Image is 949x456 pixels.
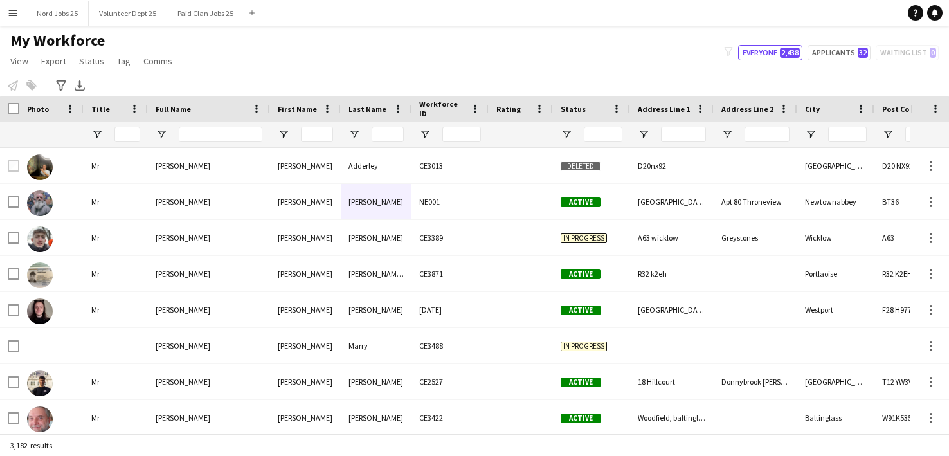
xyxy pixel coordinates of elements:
a: View [5,53,33,69]
span: Status [79,55,104,67]
span: Active [561,378,601,387]
span: Workforce ID [419,99,465,118]
button: Applicants32 [808,45,871,60]
div: R32 k2eh [630,256,714,291]
span: My Workforce [10,31,105,50]
input: Title Filter Input [114,127,140,142]
input: First Name Filter Input [301,127,333,142]
img: Aaron Paul [27,406,53,432]
div: CE3013 [411,148,489,183]
span: [PERSON_NAME] [156,413,210,423]
span: City [805,104,820,114]
div: [PERSON_NAME] [270,256,341,291]
div: Mr [84,148,148,183]
div: CE3488 [411,328,489,363]
div: Adderley [341,148,411,183]
div: CE2527 [411,364,489,399]
input: Workforce ID Filter Input [442,127,481,142]
button: Open Filter Menu [882,129,894,140]
div: CE3871 [411,256,489,291]
button: Open Filter Menu [348,129,360,140]
span: [PERSON_NAME] [156,341,210,351]
span: Export [41,55,66,67]
input: Row Selection is disabled for this row (unchecked) [8,160,19,172]
button: Open Filter Menu [561,129,572,140]
img: Aaron O [27,370,53,396]
div: Mr [84,220,148,255]
app-action-btn: Export XLSX [72,78,87,93]
div: Greystones [714,220,797,255]
div: A63 wicklow [630,220,714,255]
div: [PERSON_NAME] [270,364,341,399]
span: [PERSON_NAME] [156,269,210,278]
span: 2,438 [780,48,800,58]
app-action-btn: Advanced filters [53,78,69,93]
input: City Filter Input [828,127,867,142]
span: Address Line 1 [638,104,690,114]
div: Mr [84,400,148,435]
div: Mr [84,256,148,291]
div: Marry [341,328,411,363]
span: [PERSON_NAME] [156,197,210,206]
a: Comms [138,53,177,69]
div: [PERSON_NAME] [341,220,411,255]
img: Aaron Adderley [27,154,53,180]
span: In progress [561,233,607,243]
span: Active [561,197,601,207]
span: In progress [561,342,607,351]
div: Apt 80 Throneview [714,184,797,219]
span: Photo [27,104,49,114]
div: [PERSON_NAME] [270,328,341,363]
span: [PERSON_NAME] [156,305,210,315]
div: Portlaoise [797,256,874,291]
img: Aaron Ledwith [27,298,53,324]
span: 32 [858,48,868,58]
div: [PERSON_NAME] [341,184,411,219]
button: Open Filter Menu [638,129,649,140]
span: [PERSON_NAME] [156,377,210,387]
img: Aaron Crinnion [27,226,53,252]
div: [GEOGRAPHIC_DATA] [797,148,874,183]
button: Nord Jobs 25 [26,1,89,26]
div: [GEOGRAPHIC_DATA] [630,184,714,219]
div: Newtownabbey [797,184,874,219]
button: Open Filter Menu [805,129,817,140]
span: Active [561,269,601,279]
img: Aaron Doheny Byrne [27,262,53,288]
span: View [10,55,28,67]
div: [GEOGRAPHIC_DATA] [797,364,874,399]
span: Full Name [156,104,191,114]
span: Deleted [561,161,601,171]
span: Title [91,104,110,114]
button: Open Filter Menu [721,129,733,140]
input: Address Line 2 Filter Input [745,127,790,142]
span: Rating [496,104,521,114]
div: Mr [84,292,148,327]
a: Export [36,53,71,69]
div: [PERSON_NAME] [341,364,411,399]
div: [PERSON_NAME] [341,292,411,327]
input: Status Filter Input [584,127,622,142]
div: [PERSON_NAME] [PERSON_NAME] [341,256,411,291]
span: Status [561,104,586,114]
input: Post Code Filter Input [905,127,944,142]
img: Aaron Cleary [27,190,53,216]
div: [PERSON_NAME] [270,148,341,183]
span: Active [561,306,601,315]
div: NE001 [411,184,489,219]
a: Tag [112,53,136,69]
div: D20nx92 [630,148,714,183]
div: Woodfield, baltinglass [630,400,714,435]
div: Donnybrook [PERSON_NAME] [714,364,797,399]
div: [PERSON_NAME] [341,400,411,435]
div: [PERSON_NAME] [270,220,341,255]
span: Active [561,414,601,423]
div: Baltinglass [797,400,874,435]
span: [PERSON_NAME] [156,233,210,242]
button: Volunteer Dept 25 [89,1,167,26]
div: [PERSON_NAME] [270,292,341,327]
div: Wicklow [797,220,874,255]
div: [PERSON_NAME] [270,400,341,435]
a: Status [74,53,109,69]
span: Comms [143,55,172,67]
